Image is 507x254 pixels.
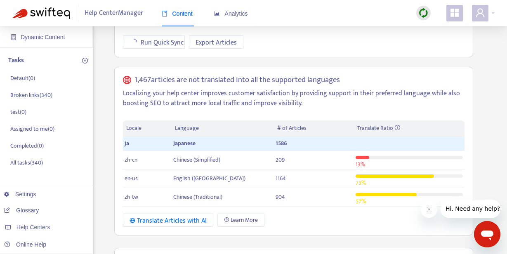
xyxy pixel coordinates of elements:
[123,214,213,227] button: Translate Articles with AI
[4,241,46,248] a: Online Help
[130,216,207,226] div: Translate Articles with AI
[10,108,26,116] p: test ( 0 )
[12,7,70,19] img: Swifteq
[125,174,138,183] span: en-us
[173,174,245,183] span: English ([GEOGRAPHIC_DATA])
[141,38,184,48] span: Run Quick Sync
[356,197,366,206] span: 57 %
[10,91,52,99] p: Broken links ( 340 )
[231,216,258,225] span: Learn More
[21,34,65,40] span: Dynamic Content
[125,139,129,148] span: ja
[123,89,465,108] p: Localizing your help center improves customer satisfaction by providing support in their preferre...
[441,200,500,218] iframe: 会社からのメッセージ
[4,191,36,198] a: Settings
[274,120,354,136] th: # of Articles
[125,192,138,202] span: zh-tw
[217,214,264,227] a: Learn More
[134,75,340,85] h5: 1,467 articles are not translated into all the supported languages
[125,155,137,165] span: zh-cn
[17,224,50,230] span: Help Centers
[123,120,172,136] th: Locale
[421,201,437,218] iframe: メッセージを閉じる
[10,125,54,133] p: Assigned to me ( 0 )
[474,221,500,247] iframe: メッセージングウィンドウを開くボタン
[189,35,243,49] button: Export Articles
[450,8,460,18] span: appstore
[276,192,285,202] span: 904
[8,56,24,66] p: Tasks
[123,35,185,49] button: Run Quick Sync
[4,207,39,214] a: Glossary
[356,178,366,188] span: 73 %
[214,11,220,16] span: area-chart
[418,8,429,18] img: sync.dc5367851b00ba804db3.png
[357,124,461,133] div: Translate Ratio
[10,74,35,82] p: Default ( 0 )
[173,155,220,165] span: Chinese (Simplified)
[196,38,237,48] span: Export Articles
[276,139,287,148] span: 1586
[276,174,286,183] span: 1164
[85,5,143,21] span: Help Center Manager
[162,10,193,17] span: Content
[82,58,88,63] span: plus-circle
[214,10,248,17] span: Analytics
[475,8,485,18] span: user
[10,158,43,167] p: All tasks ( 340 )
[130,39,137,45] span: loading
[11,34,17,40] span: container
[123,75,131,85] span: global
[172,120,274,136] th: Language
[173,192,222,202] span: Chinese (Traditional)
[10,141,44,150] p: Completed ( 0 )
[173,139,196,148] span: Japanese
[276,155,285,165] span: 209
[356,160,365,169] span: 13 %
[162,11,167,16] span: book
